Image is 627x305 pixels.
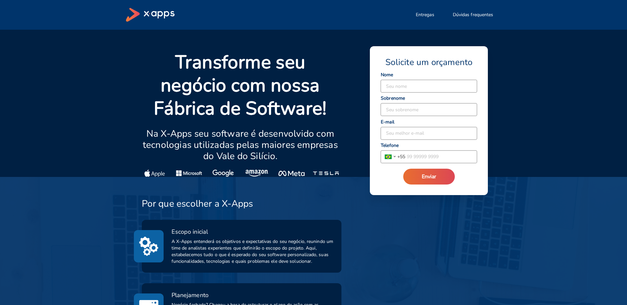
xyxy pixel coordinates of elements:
[142,198,253,209] h3: Por que escolher a X-Apps
[381,103,477,116] input: Seu sobrenome
[422,173,436,180] span: Enviar
[408,8,442,21] button: Entregas
[405,151,477,163] input: 99 99999 9999
[246,170,269,177] img: Amazon
[403,169,455,185] button: Enviar
[397,153,405,160] span: + 55
[278,170,304,177] img: Meta
[172,228,208,236] span: Escopo inicial
[416,12,434,18] span: Entregas
[381,127,477,140] input: Seu melhor e-mail
[385,57,472,68] span: Solicite um orçamento
[176,170,202,177] img: Microsoft
[172,238,334,265] span: A X-Apps entenderá os objetivos e expectativas do seu negócio, reunindo um time de analistas expe...
[142,128,339,162] p: Na X-Apps seu software é desenvolvido com tecnologias utilizadas pelas maiores empresas do Vale d...
[172,291,209,299] span: Planejamento
[142,51,339,120] p: Transforme seu negócio com nossa Fábrica de Software!
[381,80,477,92] input: Seu nome
[453,12,493,18] span: Dúvidas frequentes
[445,8,501,21] button: Dúvidas frequentes
[144,170,165,177] img: Apple
[313,170,339,177] img: Tesla
[139,235,158,257] img: method1_initial_scope.svg
[213,170,234,177] img: Google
